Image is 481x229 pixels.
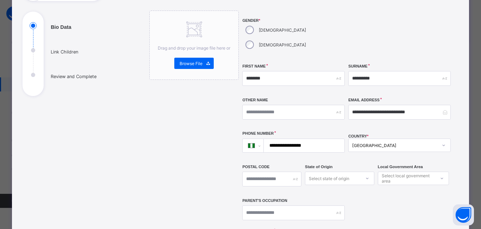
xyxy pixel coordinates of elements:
[180,61,202,66] span: Browse File
[158,45,230,51] span: Drag and drop your image file here or
[348,64,368,68] label: Surname
[309,172,349,185] div: Select state of origin
[242,131,274,135] label: Phone Number
[259,27,306,33] label: [DEMOGRAPHIC_DATA]
[453,204,474,225] button: Open asap
[348,134,368,138] span: COUNTRY
[259,42,306,47] label: [DEMOGRAPHIC_DATA]
[348,98,380,102] label: Email Address
[242,165,269,169] label: Postal Code
[378,165,423,169] span: Local Government Area
[305,165,332,169] span: State of Origin
[352,143,438,148] div: [GEOGRAPHIC_DATA]
[242,198,287,203] label: Parent's Occupation
[242,64,266,68] label: First Name
[242,98,268,102] label: Other Name
[149,11,239,80] div: Drag and drop your image file here orBrowse File
[382,172,435,185] div: Select local government area
[242,18,345,23] span: Gender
